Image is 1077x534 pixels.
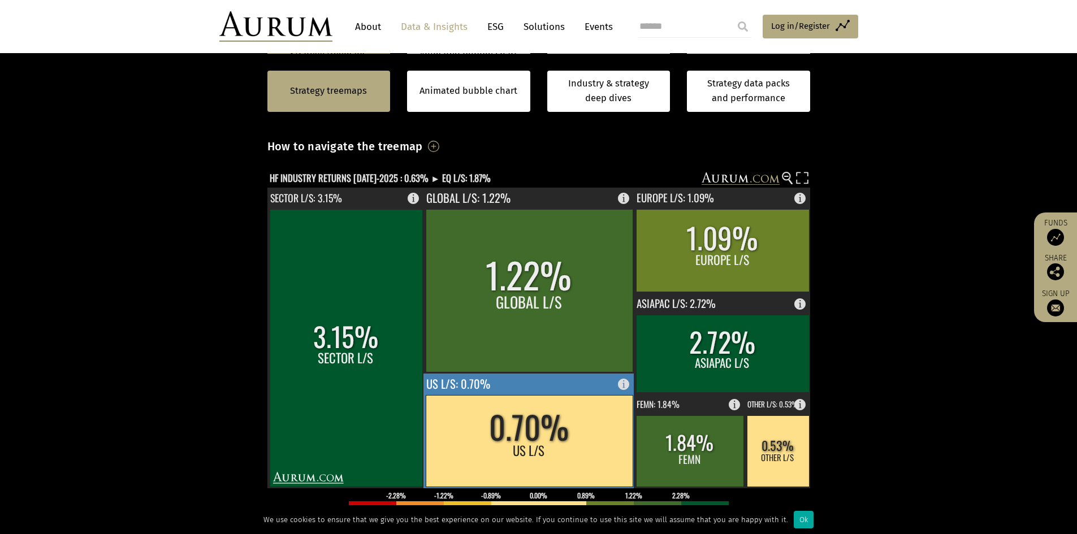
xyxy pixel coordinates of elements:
a: Sign up [1040,289,1071,316]
a: Industry & strategy deep dives [547,71,671,112]
img: Share this post [1047,263,1064,280]
div: Ok [794,511,814,528]
a: ESG [482,16,509,37]
a: Animated bubble chart [419,84,517,98]
a: Data & Insights [395,16,473,37]
img: Access Funds [1047,229,1064,246]
img: Aurum [219,11,332,42]
a: Strategy data packs and performance [687,71,810,112]
span: Log in/Register [771,19,830,33]
a: Log in/Register [763,15,858,38]
div: Share [1040,254,1071,280]
a: Solutions [518,16,570,37]
input: Submit [732,15,754,38]
img: Sign up to our newsletter [1047,299,1064,316]
a: Events [579,16,613,37]
h3: How to navigate the treemap [267,137,423,156]
a: Strategy treemaps [290,84,367,98]
a: Funds [1040,218,1071,246]
a: About [349,16,387,37]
